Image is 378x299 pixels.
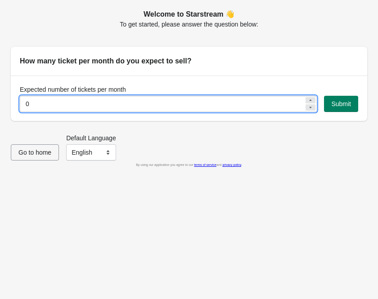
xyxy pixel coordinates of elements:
[222,163,241,166] a: privacy policy
[66,134,116,143] label: Default Language
[11,9,367,20] h2: Welcome to Starstream 👋
[324,96,358,112] button: Submit
[11,9,367,29] div: To get started, please answer the question below:
[18,149,51,156] span: Go to home
[20,85,126,94] label: Expected number of tickets per month
[194,163,216,166] a: terms of service
[11,149,59,156] a: Go to home
[11,161,367,170] div: By using our application you agree to our and .
[11,144,59,161] button: Go to home
[20,56,358,67] h2: How many ticket per month do you expect to sell?
[331,100,351,107] span: Submit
